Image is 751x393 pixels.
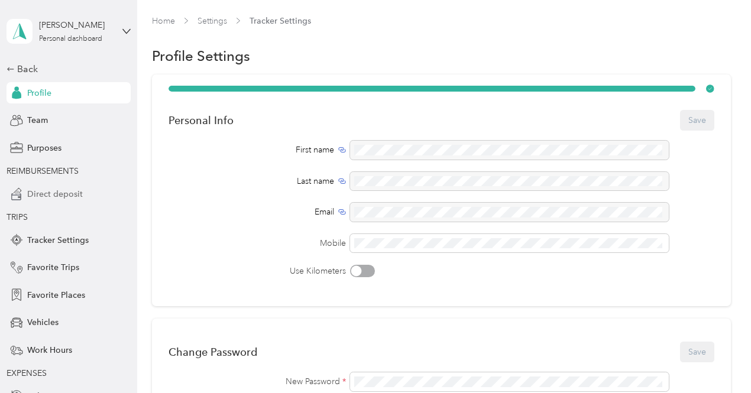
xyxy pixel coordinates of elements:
span: Profile [27,87,51,99]
span: TRIPS [7,212,28,222]
span: Tracker Settings [27,234,89,246]
span: Favorite Places [27,289,85,301]
span: First name [296,144,334,156]
span: Direct deposit [27,188,83,200]
span: Purposes [27,142,61,154]
label: Use Kilometers [169,265,347,277]
h1: Profile Settings [152,50,250,62]
div: [PERSON_NAME] [39,19,113,31]
span: EXPENSES [7,368,47,378]
label: Mobile [169,237,347,249]
a: Home [152,16,175,26]
span: Tracker Settings [250,15,311,27]
span: Last name [297,175,334,187]
a: Settings [198,16,227,26]
div: Personal dashboard [39,35,102,43]
label: New Password [169,375,347,388]
span: Email [315,206,334,218]
span: REIMBURSEMENTS [7,166,79,176]
span: Work Hours [27,344,72,356]
div: Personal Info [169,114,234,126]
div: Back [7,62,125,76]
span: Vehicles [27,316,59,329]
span: Team [27,114,48,126]
div: Change Password [169,346,257,358]
span: Favorite Trips [27,261,79,274]
iframe: Everlance-gr Chat Button Frame [685,327,751,393]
